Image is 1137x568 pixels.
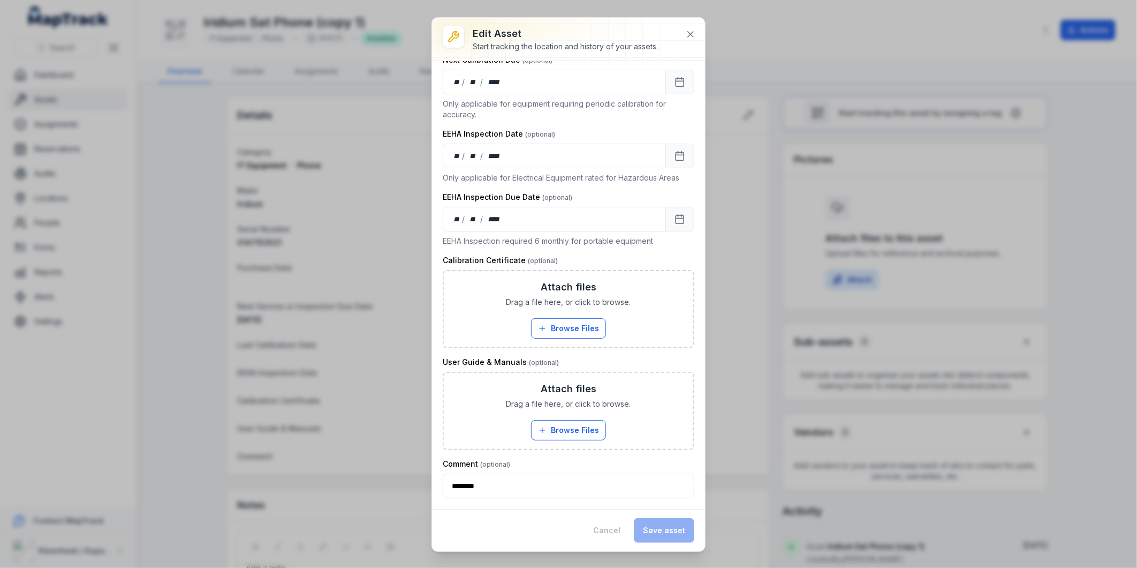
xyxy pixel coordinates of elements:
[443,173,694,183] p: Only applicable for Electrical Equipment rated for Hazardous Areas
[452,214,463,225] div: day,
[484,214,504,225] div: year,
[531,420,606,440] button: Browse Files
[443,459,510,469] label: Comment
[452,151,463,161] div: day,
[665,207,694,231] button: Calendar
[480,214,484,225] div: /
[484,77,504,87] div: year,
[466,151,481,161] div: month,
[443,129,555,139] label: EEHA Inspection Date
[473,26,658,41] h3: Edit asset
[452,77,463,87] div: day,
[463,214,466,225] div: /
[665,70,694,94] button: Calendar
[443,99,694,120] p: Only applicable for equipment requiring periodic calibration for accuracy.
[531,318,606,339] button: Browse Files
[466,214,481,225] div: month,
[443,255,558,266] label: Calibration Certificate
[480,77,484,87] div: /
[473,41,658,52] div: Start tracking the location and history of your assets.
[665,144,694,168] button: Calendar
[443,357,559,368] label: User Guide & Manuals
[506,399,631,409] span: Drag a file here, or click to browse.
[463,77,466,87] div: /
[506,297,631,308] span: Drag a file here, or click to browse.
[541,280,596,295] h3: Attach files
[480,151,484,161] div: /
[484,151,504,161] div: year,
[463,151,466,161] div: /
[466,77,481,87] div: month,
[443,192,572,203] label: EEHA Inspection Due Date
[443,236,694,246] p: EEHA Inspection required 6 monthly for portable equipment
[541,382,596,397] h3: Attach files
